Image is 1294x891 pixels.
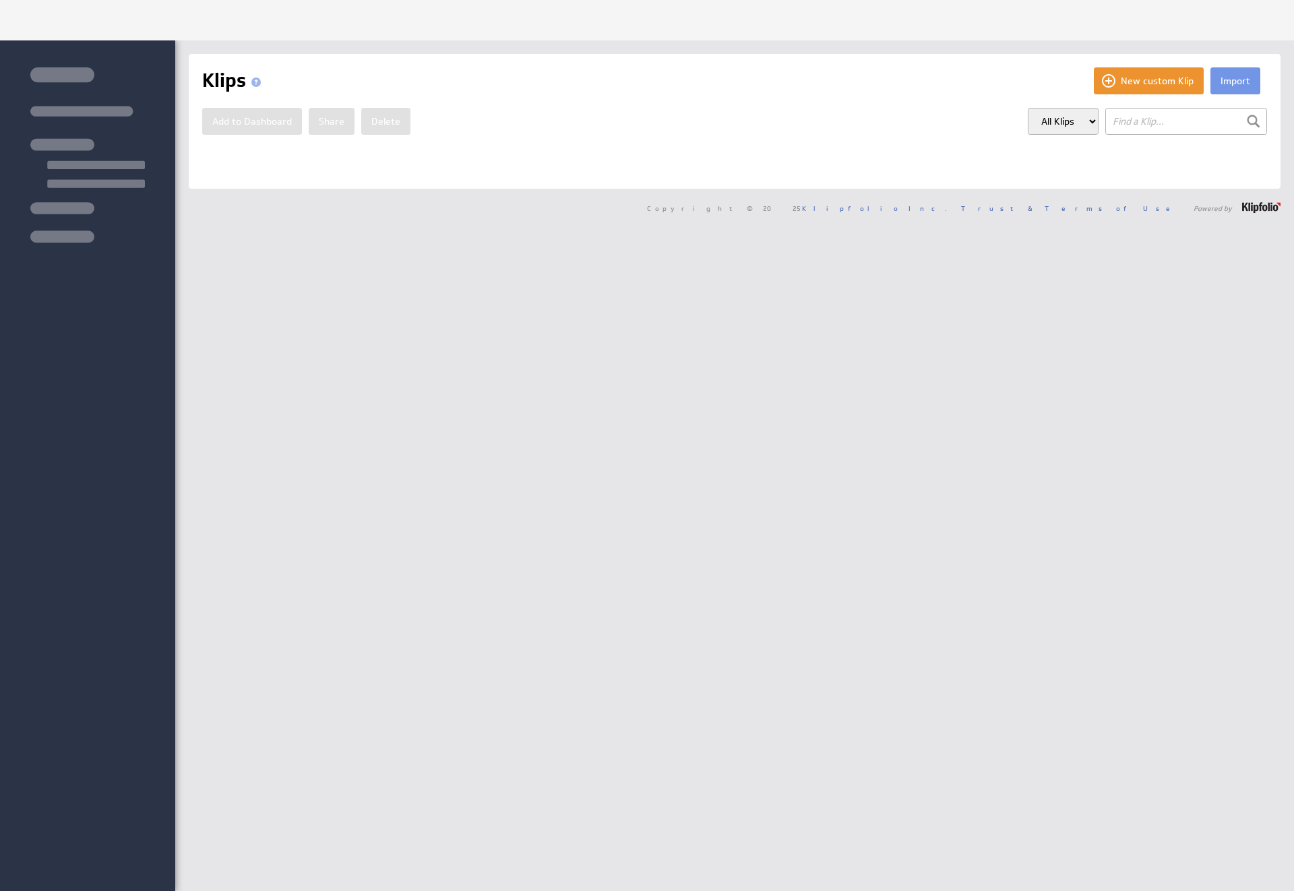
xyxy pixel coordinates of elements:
span: Copyright © 2025 [647,205,947,212]
button: New custom Klip [1094,67,1204,94]
a: Trust & Terms of Use [961,204,1179,213]
img: logo-footer.png [1242,202,1281,213]
button: Add to Dashboard [202,108,302,135]
button: Import [1210,67,1260,94]
a: Klipfolio Inc. [802,204,947,213]
button: Share [309,108,355,135]
h1: Klips [202,67,266,94]
input: Find a Klip... [1105,108,1267,135]
img: skeleton-sidenav.svg [30,67,145,243]
span: Powered by [1194,205,1232,212]
button: Delete [361,108,410,135]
